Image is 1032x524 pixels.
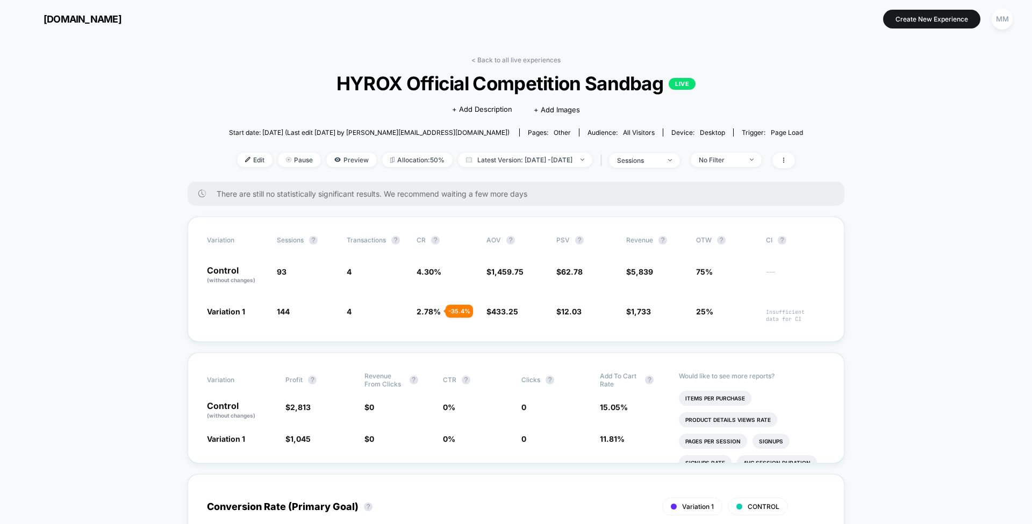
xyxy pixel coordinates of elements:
[679,412,777,427] li: Product Details Views Rate
[556,236,570,244] span: PSV
[369,434,374,443] span: 0
[528,128,571,137] div: Pages:
[491,307,518,316] span: 433.25
[486,236,501,244] span: AOV
[521,434,526,443] span: 0
[700,128,725,137] span: desktop
[308,376,317,384] button: ?
[309,236,318,245] button: ?
[452,104,512,115] span: + Add Description
[521,376,540,384] span: Clicks
[658,236,667,245] button: ?
[491,267,524,276] span: 1,459.75
[750,159,754,161] img: end
[669,78,696,90] p: LIVE
[988,8,1016,30] button: MM
[696,307,713,316] span: 25%
[699,156,742,164] div: No Filter
[237,153,273,167] span: Edit
[443,403,455,412] span: 0 %
[245,157,250,162] img: edit
[696,267,713,276] span: 75%
[679,391,751,406] li: Items Per Purchase
[462,376,470,384] button: ?
[600,434,625,443] span: 11.81 %
[347,307,352,316] span: 4
[347,267,352,276] span: 4
[410,376,418,384] button: ?
[752,434,790,449] li: Signups
[626,236,653,244] span: Revenue
[626,267,653,276] span: $
[417,267,441,276] span: 4.30 %
[883,10,980,28] button: Create New Experience
[631,267,653,276] span: 5,839
[277,267,286,276] span: 93
[207,412,255,419] span: (without changes)
[207,434,245,443] span: Variation 1
[443,434,455,443] span: 0 %
[561,307,582,316] span: 12.03
[679,434,747,449] li: Pages Per Session
[229,128,510,137] span: Start date: [DATE] (Last edit [DATE] by [PERSON_NAME][EMAIL_ADDRESS][DOMAIN_NAME])
[382,153,453,167] span: Allocation: 50%
[556,267,583,276] span: $
[286,157,291,162] img: end
[766,269,825,284] span: ---
[679,372,826,380] p: Would like to see more reports?
[766,236,825,245] span: CI
[617,156,660,164] div: sessions
[575,236,584,245] button: ?
[458,153,592,167] span: Latest Version: [DATE] - [DATE]
[580,159,584,161] img: end
[466,157,472,162] img: calendar
[534,105,580,114] span: + Add Images
[347,236,386,244] span: Transactions
[207,372,266,388] span: Variation
[290,403,311,412] span: 2,813
[737,455,817,470] li: Avg Session Duration
[486,267,524,276] span: $
[587,128,655,137] div: Audience:
[554,128,571,137] span: other
[290,434,311,443] span: 1,045
[992,9,1013,30] div: MM
[600,403,628,412] span: 15.05 %
[277,307,290,316] span: 144
[207,236,266,245] span: Variation
[663,128,733,137] span: Device:
[16,10,125,27] button: [DOMAIN_NAME]
[446,305,473,318] div: - 35.4 %
[207,277,255,283] span: (without changes)
[417,307,441,316] span: 2.78 %
[390,157,395,163] img: rebalance
[645,376,654,384] button: ?
[391,236,400,245] button: ?
[369,403,374,412] span: 0
[277,236,304,244] span: Sessions
[364,434,374,443] span: $
[742,128,803,137] div: Trigger:
[668,159,672,161] img: end
[443,376,456,384] span: CTR
[364,403,374,412] span: $
[486,307,518,316] span: $
[44,13,121,25] span: [DOMAIN_NAME]
[682,503,714,511] span: Variation 1
[679,455,732,470] li: Signups Rate
[285,376,303,384] span: Profit
[285,403,311,412] span: $
[258,72,775,95] span: HYROX Official Competition Sandbag
[600,372,640,388] span: Add To Cart Rate
[207,401,275,420] p: Control
[717,236,726,245] button: ?
[748,503,779,511] span: CONTROL
[217,189,823,198] span: There are still no statistically significant results. We recommend waiting a few more days
[771,128,803,137] span: Page Load
[546,376,554,384] button: ?
[626,307,651,316] span: $
[623,128,655,137] span: All Visitors
[326,153,377,167] span: Preview
[556,307,582,316] span: $
[207,307,245,316] span: Variation 1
